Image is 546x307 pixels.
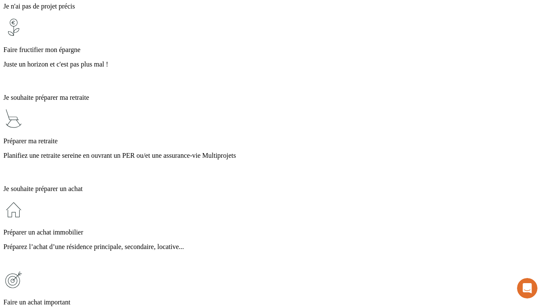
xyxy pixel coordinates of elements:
p: Je souhaite préparer un achat [3,185,543,193]
div: Vous avez besoin d’aide ? [9,7,210,14]
p: Je n'ai pas de projet précis [3,3,543,10]
p: Je souhaite préparer ma retraite [3,94,543,101]
p: Faire un achat important [3,298,543,306]
div: L’équipe répond généralement dans un délai de quelques minutes. [9,14,210,23]
div: Ouvrir le Messenger Intercom [3,3,235,27]
p: Préparez l’achat d’une résidence principale, secondaire, locative... [3,243,543,251]
iframe: Intercom live chat [517,278,537,298]
p: Préparer un achat immobilier [3,229,543,236]
p: Préparer ma retraite [3,137,543,145]
p: Faire fructifier mon épargne [3,46,543,54]
p: Juste un horizon et c'est pas plus mal ! [3,61,543,68]
p: Planifiez une retraite sereine en ouvrant un PER ou/et une assurance-vie Multiprojets [3,152,543,159]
